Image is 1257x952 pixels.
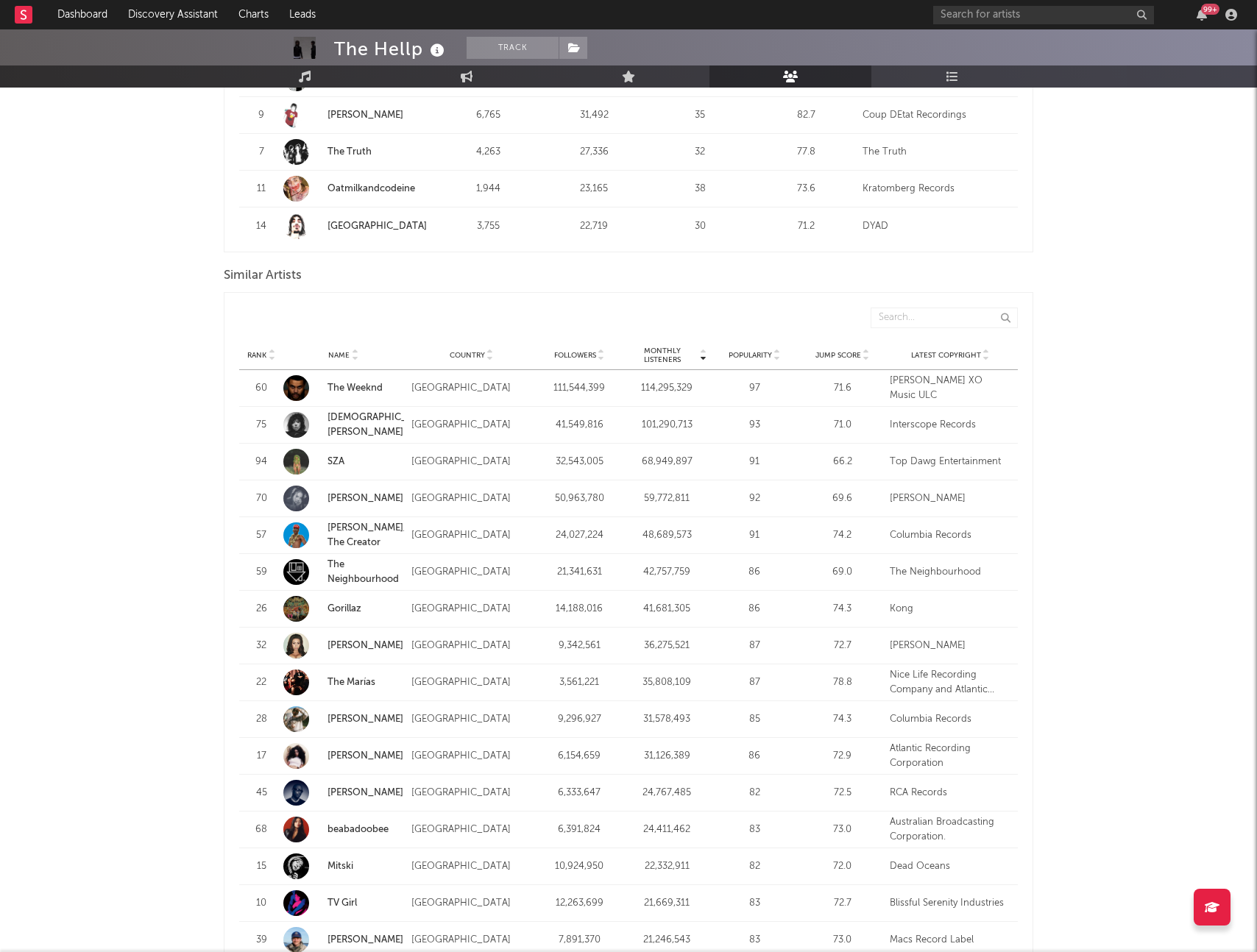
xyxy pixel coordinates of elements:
div: [GEOGRAPHIC_DATA] [411,896,532,911]
a: [PERSON_NAME] [327,494,403,503]
div: [GEOGRAPHIC_DATA] [411,675,532,690]
div: Columbia Records [890,528,1010,543]
a: TV Girl [283,890,404,916]
div: 10,924,950 [539,859,620,874]
div: [PERSON_NAME] XO Music ULC [890,374,1010,402]
div: Dead Oceans [890,859,1010,874]
div: 69.6 [802,491,882,506]
div: 82 [715,859,795,874]
div: [GEOGRAPHIC_DATA] [411,418,532,433]
div: Atlantic Recording Corporation [890,742,1010,770]
div: 23,165 [545,182,643,196]
div: 91 [715,455,795,469]
span: Similar Artists [224,267,302,285]
div: 22,332,911 [627,859,707,874]
a: beabadoobee [327,825,389,834]
div: Nice Life Recording Company and Atlantic Recording Corporation [890,668,1010,697]
div: 35,808,109 [627,675,707,690]
div: 21,669,311 [627,896,707,911]
span: Latest Copyright [911,351,981,360]
div: 74.2 [802,528,882,543]
div: 86 [715,565,795,580]
div: 36,275,521 [627,639,707,653]
div: 6,765 [439,108,537,123]
div: Kratomberg Records [863,182,1010,196]
div: 24,411,462 [627,823,707,837]
div: 86 [715,602,795,617]
div: [GEOGRAPHIC_DATA] [411,602,532,617]
div: Top Dawg Entertainment [890,455,1010,469]
a: [GEOGRAPHIC_DATA] [327,221,427,231]
a: [DEMOGRAPHIC_DATA][PERSON_NAME] [283,411,404,439]
span: Country [450,351,485,360]
div: [GEOGRAPHIC_DATA] [411,639,532,653]
div: 72.7 [802,896,882,911]
div: [GEOGRAPHIC_DATA] [411,455,532,469]
div: 24,767,485 [627,786,707,800]
div: 74.3 [802,712,882,727]
a: [PERSON_NAME] [283,780,404,806]
div: 38 [651,182,749,196]
div: 72.5 [802,786,882,800]
a: The Truth [327,147,372,157]
div: RCA Records [890,786,1010,800]
div: 31,492 [545,108,643,123]
a: [PERSON_NAME] [283,486,404,511]
div: 93 [715,418,795,433]
div: 39 [247,933,276,948]
div: The Truth [863,145,1010,160]
div: Columbia Records [890,712,1010,727]
span: Followers [554,351,596,360]
div: 92 [715,491,795,506]
div: 3,755 [439,219,537,234]
a: [GEOGRAPHIC_DATA] [283,213,431,239]
div: Macs Record Label [890,933,1010,948]
a: [DEMOGRAPHIC_DATA][PERSON_NAME] [327,413,435,437]
div: 24,027,224 [539,528,620,543]
a: [PERSON_NAME] [327,714,403,724]
div: 91 [715,528,795,543]
div: 97 [715,381,795,396]
div: 72.9 [802,749,882,764]
a: [PERSON_NAME] [283,102,431,128]
a: The Weeknd [283,375,404,401]
div: 32 [651,145,749,160]
span: Monthly Listeners [627,347,698,364]
div: 94 [247,455,276,469]
div: 14 [247,219,276,234]
a: [PERSON_NAME] [327,110,403,120]
a: Oatmilkandcodeine [283,176,431,202]
div: 7 [247,145,276,160]
div: 83 [715,823,795,837]
a: The Truth [283,139,431,165]
a: Gorillaz [283,596,404,622]
a: [PERSON_NAME] [283,706,404,732]
div: 114,295,329 [627,381,707,396]
a: Mitski [283,853,404,879]
div: [GEOGRAPHIC_DATA] [411,528,532,543]
a: [PERSON_NAME] [327,788,403,798]
button: 99+ [1197,9,1207,21]
div: 75 [247,418,276,433]
div: [GEOGRAPHIC_DATA] [411,859,532,874]
div: 45 [247,786,276,800]
a: The Marías [283,669,404,695]
div: 17 [247,749,276,764]
a: Mitski [327,862,353,871]
span: Popularity [729,351,772,360]
div: [GEOGRAPHIC_DATA] [411,933,532,948]
div: 6,391,824 [539,823,620,837]
div: 32,543,005 [539,455,620,469]
div: 73.0 [802,823,882,837]
div: 72.7 [802,639,882,653]
div: 74.3 [802,602,882,617]
div: 3,561,221 [539,675,620,690]
div: 86 [715,749,795,764]
div: 83 [715,896,795,911]
div: 85 [715,712,795,727]
a: Oatmilkandcodeine [327,184,415,193]
div: 9,342,561 [539,639,620,653]
div: 41,549,816 [539,418,620,433]
div: 77.8 [757,145,855,160]
a: [PERSON_NAME], The Creator [327,523,406,547]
